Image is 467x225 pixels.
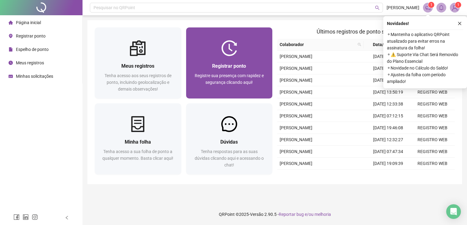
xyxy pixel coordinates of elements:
[280,149,312,154] span: [PERSON_NAME]
[280,113,312,118] span: [PERSON_NAME]
[364,39,407,51] th: Data/Hora
[428,2,434,8] sup: 1
[457,3,459,7] span: 1
[186,103,273,174] a: DúvidasTenha respostas para as suas dúvidas clicando aqui e acessando o chat!
[356,40,362,49] span: search
[102,149,173,161] span: Tenha acesso a sua folha de ponto a qualquer momento. Basta clicar aqui!
[279,212,331,217] span: Reportar bug e/ou melhoria
[16,60,44,65] span: Meus registros
[13,214,20,220] span: facebook
[95,27,181,98] a: Meus registrosTenha acesso aos seus registros de ponto, incluindo geolocalização e demais observa...
[387,71,463,85] span: ⚬ Ajustes da folha com período ampliado!
[280,41,355,48] span: Colaborador
[439,5,444,10] span: bell
[65,216,69,220] span: left
[280,66,312,71] span: [PERSON_NAME]
[366,86,410,98] td: [DATE] 13:50:19
[220,139,238,145] span: Dúvidas
[387,20,409,27] span: Novidades !
[358,43,361,46] span: search
[23,214,29,220] span: linkedin
[366,134,410,146] td: [DATE] 12:32:27
[387,51,463,65] span: ⚬ ⚠️ Suporte Via Chat Será Removido do Plano Essencial
[16,34,46,38] span: Registrar ponto
[410,158,455,170] td: REGISTRO WEB
[366,158,410,170] td: [DATE] 19:09:39
[430,3,432,7] span: 1
[9,34,13,38] span: environment
[366,51,410,62] td: [DATE] 12:54:02
[16,47,49,52] span: Espelho de ponto
[250,212,263,217] span: Versão
[32,214,38,220] span: instagram
[366,98,410,110] td: [DATE] 12:33:38
[387,31,463,51] span: ⚬ Mantenha o aplicativo QRPoint atualizado para evitar erros na assinatura da folha!
[387,4,419,11] span: [PERSON_NAME]
[410,134,455,146] td: REGISTRO WEB
[9,20,13,25] span: home
[95,103,181,174] a: Minha folhaTenha acesso a sua folha de ponto a qualquer momento. Basta clicar aqui!
[9,47,13,52] span: file
[195,73,264,85] span: Registre sua presença com rapidez e segurança clicando aqui!
[366,146,410,158] td: [DATE] 07:47:34
[125,139,151,145] span: Minha folha
[212,63,246,69] span: Registrar ponto
[9,74,13,78] span: schedule
[458,21,462,26] span: close
[121,63,154,69] span: Meus registros
[280,125,312,130] span: [PERSON_NAME]
[280,78,312,83] span: [PERSON_NAME]
[425,5,431,10] span: notification
[375,5,380,10] span: search
[280,54,312,59] span: [PERSON_NAME]
[186,27,273,98] a: Registrar pontoRegistre sua presença com rapidez e segurança clicando aqui!
[366,122,410,134] td: [DATE] 19:46:08
[410,146,455,158] td: REGISTRO WEB
[455,2,461,8] sup: Atualize o seu contato no menu Meus Dados
[317,28,415,35] span: Últimos registros de ponto sincronizados
[195,149,264,167] span: Tenha respostas para as suas dúvidas clicando aqui e acessando o chat!
[280,137,312,142] span: [PERSON_NAME]
[366,62,410,74] td: [DATE] 07:12:32
[366,74,410,86] td: [DATE] 17:28:14
[83,204,467,225] footer: QRPoint © 2025 - 2.90.5 -
[280,90,312,95] span: [PERSON_NAME]
[366,41,399,48] span: Data/Hora
[280,102,312,106] span: [PERSON_NAME]
[410,170,455,181] td: REGISTRO WEB
[280,161,312,166] span: [PERSON_NAME]
[366,170,410,181] td: [DATE] 13:37:15
[410,98,455,110] td: REGISTRO WEB
[410,86,455,98] td: REGISTRO WEB
[105,73,171,91] span: Tenha acesso aos seus registros de ponto, incluindo geolocalização e demais observações!
[16,74,53,79] span: Minhas solicitações
[16,20,41,25] span: Página inicial
[387,65,463,71] span: ⚬ Novidade no Cálculo do Saldo!
[9,61,13,65] span: clock-circle
[410,122,455,134] td: REGISTRO WEB
[366,110,410,122] td: [DATE] 07:12:15
[450,3,459,12] img: 84078
[410,110,455,122] td: REGISTRO WEB
[446,204,461,219] div: Open Intercom Messenger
